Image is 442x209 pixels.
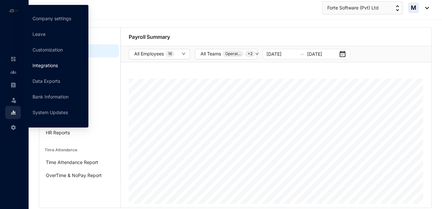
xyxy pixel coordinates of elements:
a: Customization [32,47,63,52]
img: payroll-unselected.b590312f920e76f0c668.svg [10,82,16,88]
p: 16 [168,51,172,57]
img: home-unselected.a29eae3204392db15eaf.svg [10,56,16,62]
li: Home [5,52,21,66]
a: Time Attendance Report [46,159,98,165]
button: Forte Software (Pvt) Ltd [322,1,403,14]
li: Reports [5,106,21,119]
a: Data Exports [32,78,60,84]
a: OverTime & NoPay Report [46,172,102,178]
img: leave-unselected.2934df6273408c3f84d9.svg [10,97,17,103]
span: down [255,52,259,56]
span: to [299,52,305,57]
input: Start date [266,51,297,58]
p: Operat... [225,51,241,57]
div: All Employees [134,50,175,57]
img: people-unselected.118708e94b43a90eceab.svg [10,69,16,75]
p: Payroll Summary [129,33,276,41]
span: M [411,5,416,11]
img: report.0ff6b5b65dc7d58cf9bd.svg [10,110,16,115]
img: dropdown-black.8e83cc76930a90b1a4fdb6d089b7bf3a.svg [422,7,429,9]
a: Integrations [32,63,58,68]
div: Time Attendance [39,139,120,156]
span: down [182,52,186,56]
span: swap-right [299,52,305,57]
li: Contacts [5,66,21,79]
button: All TeamsOperat...+2down [195,49,257,59]
img: settings-unselected.1febfda315e6e19643a1.svg [10,125,16,130]
button: All Employees16down [129,49,190,59]
div: All Teams [201,50,255,57]
p: + 2 [248,51,253,57]
img: up-down-arrow.74152d26bf9780fbf563ca9c90304185.svg [396,5,399,11]
img: logo [6,8,21,13]
p: Reports [39,3,63,12]
a: Bank Information [32,94,69,99]
a: Company settings [32,16,71,21]
a: Leave [32,31,45,37]
a: HR Reports [46,130,70,135]
a: System Updates [32,110,68,115]
li: Payroll [5,79,21,92]
span: Forte Software (Pvt) Ltd [327,4,379,11]
input: End date [307,51,337,58]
